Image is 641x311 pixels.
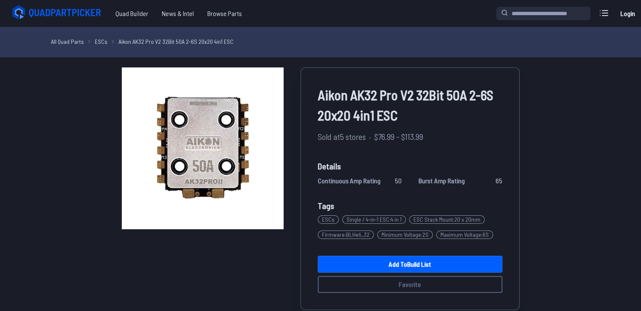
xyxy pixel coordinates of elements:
span: · [369,130,371,143]
a: Login [617,5,638,22]
a: ESC Stack Mount:20 x 20mm [409,212,488,227]
a: ESCs [95,37,107,46]
a: ESCs [318,212,342,227]
span: Tags [318,201,334,211]
a: Browse Parts [201,5,249,22]
span: $76.99 - $113.99 [374,130,423,143]
span: Details [318,160,502,172]
button: Favorite [318,276,502,293]
a: Maximum Voltage:6S [436,227,496,242]
span: ESC Stack Mount : 20 x 20mm [409,215,485,224]
span: 50 [395,176,402,186]
img: image [122,67,284,229]
span: Aikon AK32 Pro V2 32Bit 50A 2-6S 20x20 4in1 ESC [318,85,502,125]
a: Quad Builder [109,5,155,22]
a: Add toBuild List [318,256,502,273]
span: Maximum Voltage : 6S [436,231,493,239]
a: Firmware:BLHeli_32 [318,227,377,242]
span: Burst Amp Rating [418,176,465,186]
span: Sold at 5 stores [318,130,366,143]
a: News & Intel [155,5,201,22]
span: Continuous Amp Rating [318,176,381,186]
span: Firmware : BLHeli_32 [318,231,374,239]
a: Minimum Voltage:2S [377,227,436,242]
span: Single / 4-in-1 ESC : 4 in 1 [342,215,406,224]
a: Single / 4-in-1 ESC:4 in 1 [342,212,409,227]
span: ESCs [318,215,339,224]
a: Aikon AK32 Pro V2 32Bit 50A 2-6S 20x20 4in1 ESC [118,37,233,46]
span: 65 [496,176,502,186]
a: All Quad Parts [51,37,84,46]
span: Minimum Voltage : 2S [377,231,433,239]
